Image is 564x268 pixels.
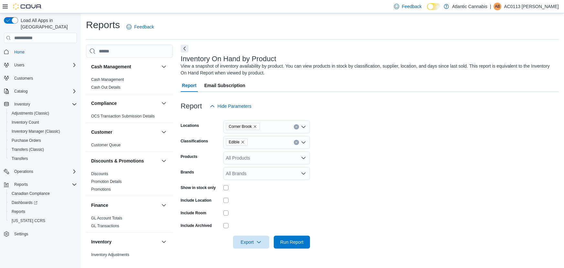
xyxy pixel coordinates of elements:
[91,85,121,90] a: Cash Out Details
[9,118,42,126] a: Inventory Count
[495,3,500,10] span: AB
[12,74,36,82] a: Customers
[9,190,77,197] span: Canadian Compliance
[274,236,310,249] button: Run Report
[91,129,112,135] h3: Customer
[9,217,77,225] span: Washington CCRS
[12,129,60,134] span: Inventory Manager (Classic)
[9,146,77,153] span: Transfers (Classic)
[14,169,33,174] span: Operations
[181,45,188,52] button: Next
[91,252,129,257] a: Inventory Adjustments
[12,200,37,205] span: Dashboards
[9,199,40,207] a: Dashboards
[124,20,156,33] a: Feedback
[9,199,77,207] span: Dashboards
[134,24,154,30] span: Feedback
[427,3,441,10] input: Dark Mode
[280,239,303,245] span: Run Report
[91,63,159,70] button: Cash Management
[12,209,25,214] span: Reports
[9,109,52,117] a: Adjustments (Classic)
[91,77,124,82] a: Cash Management
[9,217,48,225] a: [US_STATE] CCRS
[12,156,28,161] span: Transfers
[1,47,80,56] button: Home
[9,155,77,162] span: Transfers
[6,154,80,163] button: Transfers
[91,143,121,147] a: Customer Queue
[12,87,77,95] span: Catalog
[160,238,168,246] button: Inventory
[6,118,80,127] button: Inventory Count
[490,3,491,10] p: |
[9,128,63,135] a: Inventory Manager (Classic)
[181,139,208,144] label: Classifications
[86,112,173,123] div: Compliance
[91,172,108,176] a: Discounts
[91,158,144,164] h3: Discounts & Promotions
[14,182,28,187] span: Reports
[218,103,251,109] span: Hide Parameters
[12,181,77,188] span: Reports
[14,62,24,68] span: Users
[91,158,159,164] button: Discounts & Promotions
[91,129,159,135] button: Customer
[402,3,421,10] span: Feedback
[6,145,80,154] button: Transfers (Classic)
[12,147,44,152] span: Transfers (Classic)
[9,137,77,144] span: Purchase Orders
[12,87,30,95] button: Catalog
[181,123,199,128] label: Locations
[91,223,119,229] span: GL Transactions
[12,181,30,188] button: Reports
[9,155,30,162] a: Transfers
[301,155,306,161] button: Open list of options
[86,18,120,31] h1: Reports
[86,214,173,232] div: Finance
[253,125,257,128] button: Remove Corner Brook from selection in this group
[86,141,173,151] div: Customer
[12,111,49,116] span: Adjustments (Classic)
[91,187,111,192] a: Promotions
[91,114,155,118] a: OCS Transaction Submission Details
[6,189,80,198] button: Canadian Compliance
[1,229,80,239] button: Settings
[91,142,121,148] span: Customer Queue
[86,170,173,196] div: Discounts & Promotions
[6,198,80,207] a: Dashboards
[12,74,77,82] span: Customers
[494,3,501,10] div: AC0113 Baker Jory
[1,61,80,70] button: Users
[91,187,111,192] span: Promotions
[1,73,80,83] button: Customers
[12,168,36,175] button: Operations
[91,202,159,208] button: Finance
[91,179,122,184] a: Promotion Details
[12,191,50,196] span: Canadian Compliance
[12,230,77,238] span: Settings
[181,55,276,63] h3: Inventory On Hand by Product
[182,79,197,92] span: Report
[181,210,206,216] label: Include Room
[6,136,80,145] button: Purchase Orders
[301,171,306,176] button: Open list of options
[6,216,80,225] button: [US_STATE] CCRS
[9,109,77,117] span: Adjustments (Classic)
[91,202,108,208] h3: Finance
[9,208,77,216] span: Reports
[6,127,80,136] button: Inventory Manager (Classic)
[1,87,80,96] button: Catalog
[160,63,168,71] button: Cash Management
[181,63,556,76] div: View a snapshot of inventory availability by product. You can view products in stock by classific...
[91,100,159,106] button: Compliance
[12,138,41,143] span: Purchase Orders
[226,123,260,130] span: Corner Brook
[14,89,27,94] span: Catalog
[181,102,202,110] h3: Report
[91,114,155,119] span: OCS Transaction Submission Details
[14,102,30,107] span: Inventory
